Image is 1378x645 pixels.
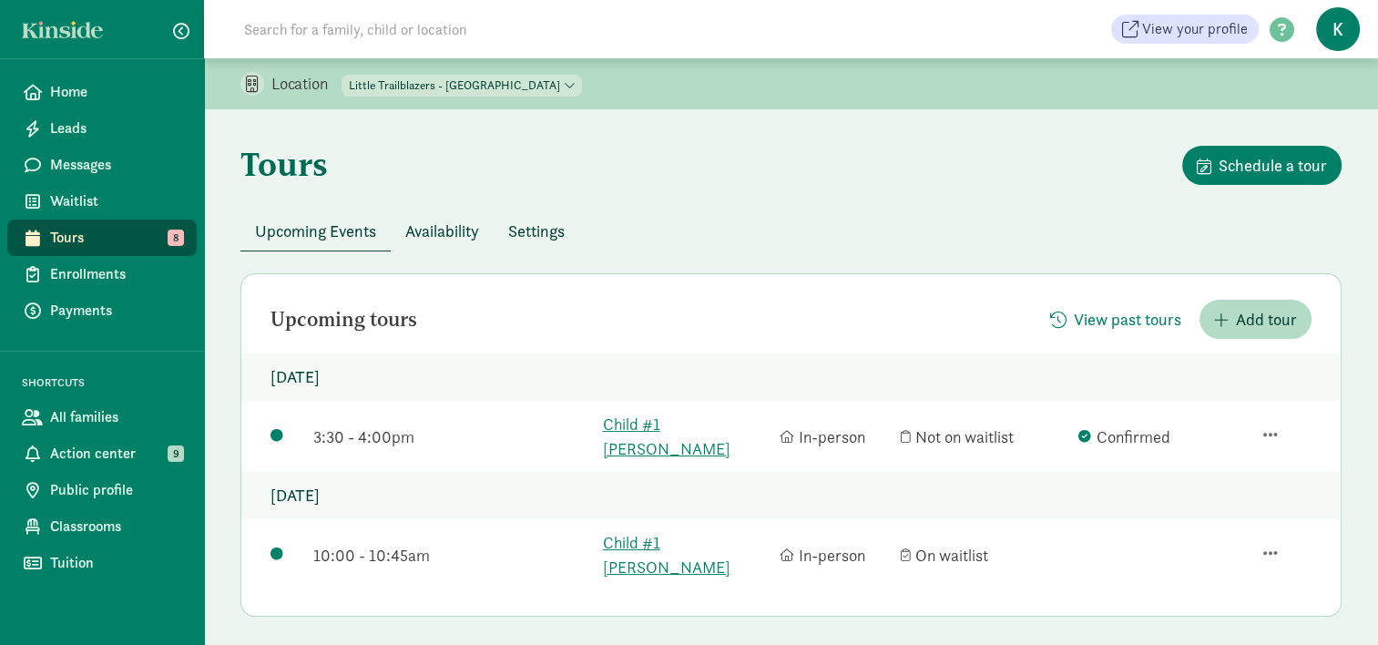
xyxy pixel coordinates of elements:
[50,300,182,322] span: Payments
[603,412,771,461] a: Child #1 [PERSON_NAME]
[7,292,197,329] a: Payments
[50,154,182,176] span: Messages
[1036,310,1196,331] a: View past tours
[240,146,328,182] h1: Tours
[1199,300,1312,339] button: Add tour
[270,309,417,331] h2: Upcoming tours
[240,211,391,251] button: Upcoming Events
[50,227,182,249] span: Tours
[780,425,892,449] div: In-person
[50,552,182,574] span: Tuition
[1111,15,1259,44] a: View your profile
[7,472,197,508] a: Public profile
[508,219,565,243] span: Settings
[50,516,182,537] span: Classrooms
[1074,307,1181,332] span: View past tours
[50,263,182,285] span: Enrollments
[168,445,184,462] span: 9
[1316,7,1360,51] span: K
[405,219,479,243] span: Availability
[7,74,197,110] a: Home
[313,425,594,449] div: 3:30 - 4:00pm
[7,399,197,435] a: All families
[1287,558,1378,645] iframe: Chat Widget
[780,543,892,568] div: In-person
[1219,153,1327,178] span: Schedule a tour
[241,353,1341,401] p: [DATE]
[241,472,1341,519] p: [DATE]
[7,545,197,581] a: Tuition
[7,183,197,220] a: Waitlist
[50,190,182,212] span: Waitlist
[50,406,182,428] span: All families
[7,508,197,545] a: Classrooms
[1036,300,1196,339] button: View past tours
[50,479,182,501] span: Public profile
[1182,146,1342,185] button: Schedule a tour
[7,147,197,183] a: Messages
[271,73,342,95] p: Location
[7,256,197,292] a: Enrollments
[50,443,182,465] span: Action center
[901,543,1069,568] div: On waitlist
[7,435,197,472] a: Action center 9
[494,211,579,251] button: Settings
[7,220,197,256] a: Tours 8
[233,11,744,47] input: Search for a family, child or location
[168,230,184,246] span: 8
[901,425,1069,449] div: Not on waitlist
[50,118,182,139] span: Leads
[1236,307,1297,332] span: Add tour
[7,110,197,147] a: Leads
[255,219,376,243] span: Upcoming Events
[603,530,771,579] a: Child #1 [PERSON_NAME]
[391,211,494,251] button: Availability
[313,543,594,568] div: 10:00 - 10:45am
[50,81,182,103] span: Home
[1078,425,1247,449] div: Confirmed
[1142,18,1248,40] span: View your profile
